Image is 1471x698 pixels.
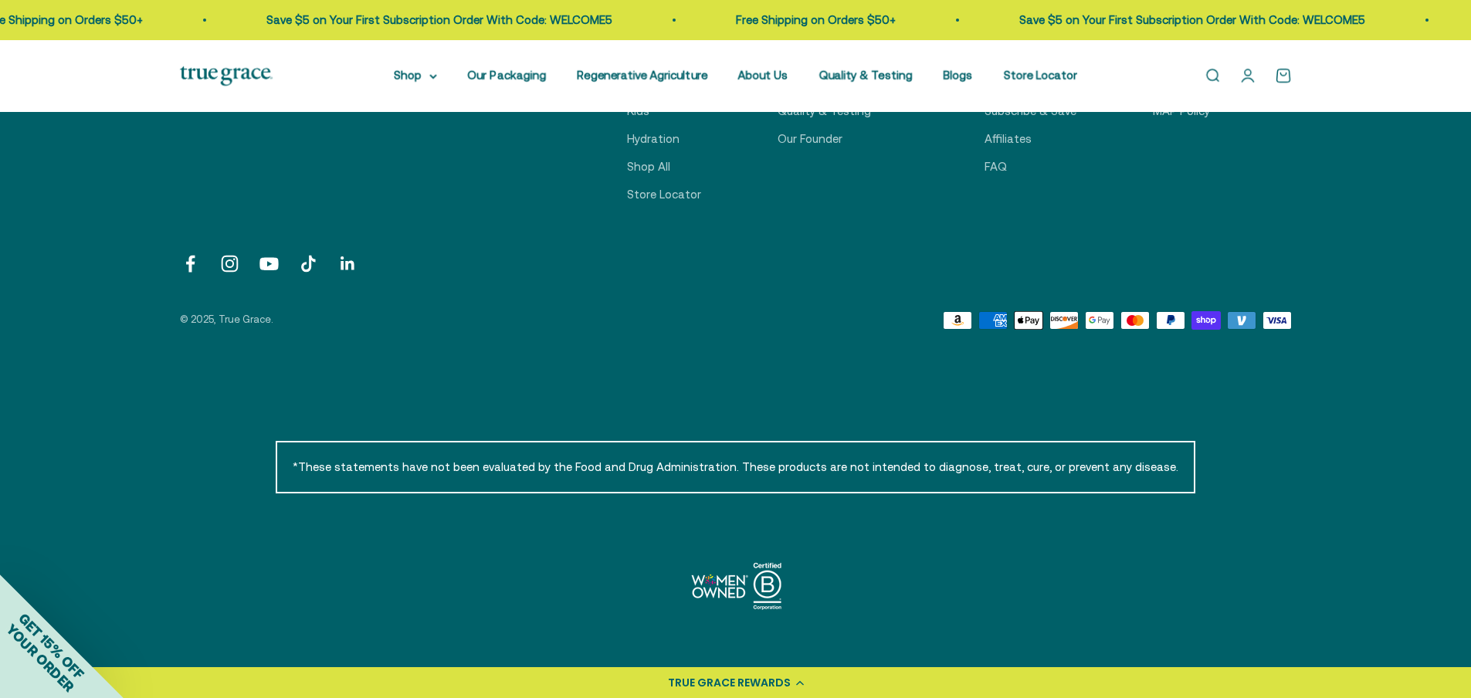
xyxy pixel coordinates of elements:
[259,253,280,274] a: Follow on YouTube
[627,185,701,204] a: Store Locator
[394,66,437,85] summary: Shop
[298,253,319,274] a: Follow on TikTok
[276,441,1195,493] p: *These statements have not been evaluated by the Food and Drug Administration. These products are...
[15,610,87,682] span: GET 15% OFF
[778,130,842,148] a: Our Founder
[1016,11,1362,29] p: Save $5 on Your First Subscription Order With Code: WELCOME5
[944,69,973,82] a: Blogs
[337,253,358,274] a: Follow on LinkedIn
[578,69,707,82] a: Regenerative Agriculture
[985,130,1032,148] a: Affiliates
[468,69,547,82] a: Our Packaging
[627,158,670,176] a: Shop All
[738,69,788,82] a: About Us
[733,13,893,26] a: Free Shipping on Orders $50+
[985,158,1007,176] a: FAQ
[1004,69,1078,82] a: Store Locator
[668,675,791,691] div: TRUE GRACE REWARDS
[3,621,77,695] span: YOUR ORDER
[819,69,913,82] a: Quality & Testing
[263,11,609,29] p: Save $5 on Your First Subscription Order With Code: WELCOME5
[180,312,273,328] p: © 2025, True Grace.
[180,253,201,274] a: Follow on Facebook
[627,130,680,148] a: Hydration
[219,253,240,274] a: Follow on Instagram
